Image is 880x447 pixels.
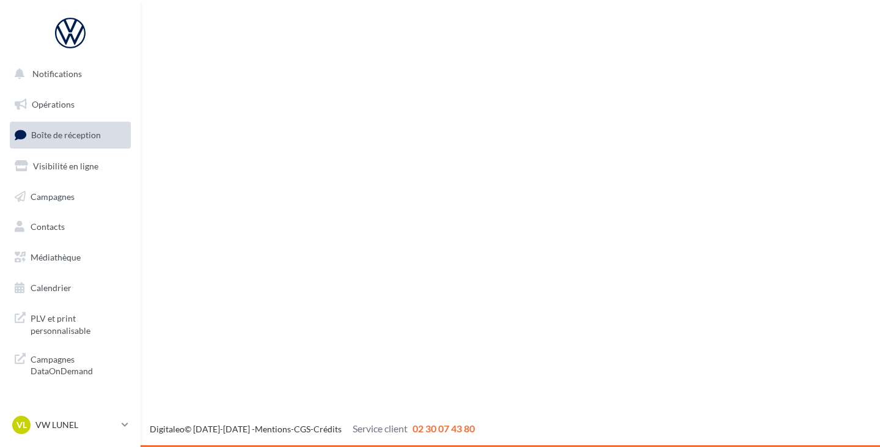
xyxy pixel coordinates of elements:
a: Crédits [313,424,342,434]
a: Campagnes DataOnDemand [7,346,133,382]
span: Notifications [32,68,82,79]
a: Opérations [7,92,133,117]
a: VL VW LUNEL [10,413,131,437]
a: PLV et print personnalisable [7,305,133,341]
a: Boîte de réception [7,122,133,148]
a: Calendrier [7,275,133,301]
span: Campagnes DataOnDemand [31,351,126,377]
a: Visibilité en ligne [7,153,133,179]
span: 02 30 07 43 80 [413,423,475,434]
span: Service client [353,423,408,434]
span: © [DATE]-[DATE] - - - [150,424,475,434]
a: Contacts [7,214,133,240]
a: Médiathèque [7,245,133,270]
span: Contacts [31,221,65,232]
button: Notifications [7,61,128,87]
a: Mentions [255,424,291,434]
p: VW LUNEL [35,419,117,431]
span: Calendrier [31,283,71,293]
span: PLV et print personnalisable [31,310,126,336]
a: Digitaleo [150,424,185,434]
a: CGS [294,424,310,434]
span: Opérations [32,99,75,109]
span: Boîte de réception [31,130,101,140]
span: VL [16,419,27,431]
span: Visibilité en ligne [33,161,98,171]
span: Médiathèque [31,252,81,262]
span: Campagnes [31,191,75,201]
a: Campagnes [7,184,133,210]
